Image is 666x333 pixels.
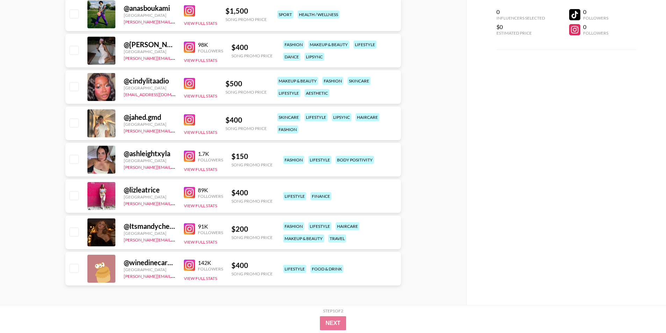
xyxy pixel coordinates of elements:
[283,192,306,200] div: lifestyle
[308,156,331,164] div: lifestyle
[277,77,318,85] div: makeup & beauty
[283,265,306,273] div: lifestyle
[336,222,359,230] div: haircare
[124,272,260,279] a: [PERSON_NAME][EMAIL_ADDRESS][PERSON_NAME][DOMAIN_NAME]
[353,41,377,49] div: lifestyle
[124,163,227,170] a: [PERSON_NAME][EMAIL_ADDRESS][DOMAIN_NAME]
[124,4,176,13] div: @ anasboukami
[184,276,217,281] button: View Full Stats
[198,150,223,157] div: 1.7K
[124,127,260,133] a: [PERSON_NAME][EMAIL_ADDRESS][PERSON_NAME][DOMAIN_NAME]
[225,79,267,88] div: $ 500
[184,167,217,172] button: View Full Stats
[332,113,351,121] div: lipsync
[184,5,195,16] img: Instagram
[124,186,176,194] div: @ lizleatrice
[308,41,349,49] div: makeup & beauty
[124,149,176,158] div: @ ashleightxyla
[124,222,176,231] div: @ Itsmandycherie
[124,122,176,127] div: [GEOGRAPHIC_DATA]
[124,194,176,200] div: [GEOGRAPHIC_DATA]
[496,30,545,36] div: Estimated Price
[124,13,176,18] div: [GEOGRAPHIC_DATA]
[305,89,329,97] div: aesthetic
[124,49,176,54] div: [GEOGRAPHIC_DATA]
[231,53,273,58] div: Song Promo Price
[231,162,273,167] div: Song Promo Price
[225,126,267,131] div: Song Promo Price
[308,222,331,230] div: lifestyle
[124,158,176,163] div: [GEOGRAPHIC_DATA]
[184,42,195,53] img: Instagram
[124,267,176,272] div: [GEOGRAPHIC_DATA]
[322,77,343,85] div: fashion
[283,53,300,61] div: dance
[124,18,227,24] a: [PERSON_NAME][EMAIL_ADDRESS][DOMAIN_NAME]
[184,21,217,26] button: View Full Stats
[328,234,346,242] div: travel
[198,230,223,235] div: Followers
[184,151,195,162] img: Instagram
[124,113,176,122] div: @ jahed.gmd
[225,17,267,22] div: Song Promo Price
[231,152,273,161] div: $ 150
[198,41,223,48] div: 98K
[496,15,545,21] div: Influencers Selected
[225,89,267,95] div: Song Promo Price
[184,260,195,271] img: Instagram
[124,236,227,242] a: [PERSON_NAME][EMAIL_ADDRESS][DOMAIN_NAME]
[184,223,195,234] img: Instagram
[277,113,300,121] div: skincare
[277,10,293,19] div: sport
[184,187,195,198] img: Instagram
[225,116,267,124] div: $ 400
[310,265,343,273] div: food & drink
[124,91,194,97] a: [EMAIL_ADDRESS][DOMAIN_NAME]
[583,30,608,36] div: Followers
[305,53,324,61] div: lipsync
[283,222,304,230] div: fashion
[320,316,346,330] button: Next
[184,239,217,245] button: View Full Stats
[184,203,217,208] button: View Full Stats
[124,258,176,267] div: @ winedinecaroline
[198,223,223,230] div: 91K
[305,113,328,121] div: lifestyle
[231,43,273,52] div: $ 400
[225,7,267,15] div: $ 1,500
[231,198,273,204] div: Song Promo Price
[231,261,273,270] div: $ 400
[184,130,217,135] button: View Full Stats
[231,235,273,240] div: Song Promo Price
[198,187,223,194] div: 89K
[496,8,545,15] div: 0
[124,77,176,85] div: @ cindylitaadio
[124,231,176,236] div: [GEOGRAPHIC_DATA]
[283,41,304,49] div: fashion
[184,78,195,89] img: Instagram
[323,308,343,313] div: Step 1 of 2
[198,259,223,266] div: 142K
[336,156,374,164] div: body positivity
[124,54,227,61] a: [PERSON_NAME][EMAIL_ADDRESS][DOMAIN_NAME]
[348,77,371,85] div: skincare
[124,85,176,91] div: [GEOGRAPHIC_DATA]
[231,271,273,276] div: Song Promo Price
[583,8,608,15] div: 0
[356,113,379,121] div: haircare
[184,58,217,63] button: View Full Stats
[231,225,273,233] div: $ 200
[184,93,217,99] button: View Full Stats
[124,200,260,206] a: [PERSON_NAME][EMAIL_ADDRESS][PERSON_NAME][DOMAIN_NAME]
[277,125,298,133] div: fashion
[310,192,331,200] div: finance
[124,40,176,49] div: @ [PERSON_NAME].nsr
[583,23,608,30] div: 0
[583,15,608,21] div: Followers
[277,89,300,97] div: lifestyle
[496,23,545,30] div: $0
[198,266,223,272] div: Followers
[198,48,223,53] div: Followers
[198,157,223,162] div: Followers
[231,188,273,197] div: $ 400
